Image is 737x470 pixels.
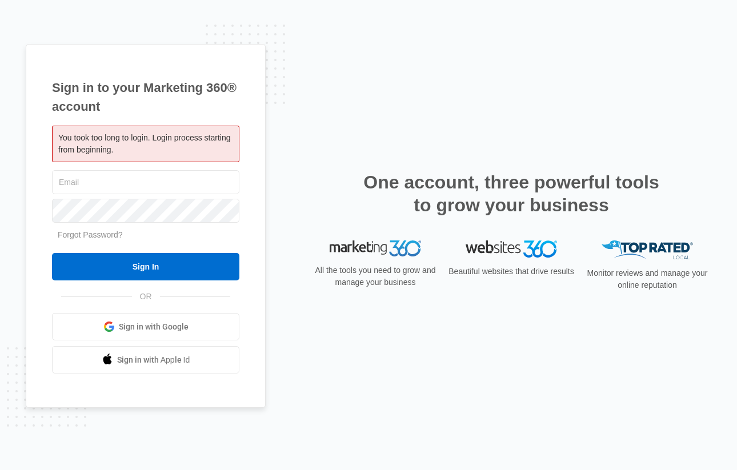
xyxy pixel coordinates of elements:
[602,240,693,259] img: Top Rated Local
[132,291,160,303] span: OR
[311,264,439,288] p: All the tools you need to grow and manage your business
[583,267,711,291] p: Monitor reviews and manage your online reputation
[466,240,557,257] img: Websites 360
[52,346,239,373] a: Sign in with Apple Id
[58,133,230,154] span: You took too long to login. Login process starting from beginning.
[330,240,421,256] img: Marketing 360
[447,266,575,278] p: Beautiful websites that drive results
[52,313,239,340] a: Sign in with Google
[117,354,190,366] span: Sign in with Apple Id
[360,171,663,216] h2: One account, three powerful tools to grow your business
[58,230,123,239] a: Forgot Password?
[52,253,239,280] input: Sign In
[119,321,189,333] span: Sign in with Google
[52,78,239,116] h1: Sign in to your Marketing 360® account
[52,170,239,194] input: Email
